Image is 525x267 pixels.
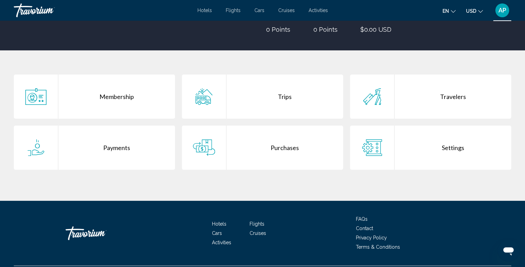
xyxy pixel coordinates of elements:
[66,223,135,244] a: Travorium
[360,26,391,33] p: $0.00 USD
[350,126,511,170] a: Settings
[58,126,175,170] div: Payments
[14,126,175,170] a: Payments
[309,8,328,13] a: Activities
[356,244,400,250] a: Terms & Conditions
[14,3,191,17] a: Travorium
[254,8,264,13] a: Cars
[226,8,241,13] a: Flights
[182,75,343,119] a: Trips
[182,126,343,170] a: Purchases
[466,6,483,16] button: Change currency
[497,239,519,261] iframe: Button to launch messaging window
[356,216,368,222] a: FAQs
[356,226,373,231] a: Contact
[395,75,511,119] div: Travelers
[278,8,295,13] a: Cruises
[212,230,222,236] a: Cars
[226,75,343,119] div: Trips
[443,8,449,14] span: en
[395,126,511,170] div: Settings
[266,26,296,33] p: 0 Points
[250,221,264,227] a: Flights
[313,26,343,33] p: 0 Points
[443,6,456,16] button: Change language
[212,221,226,227] a: Hotels
[466,8,476,14] span: USD
[197,8,212,13] a: Hotels
[14,75,175,119] a: Membership
[493,3,511,18] button: User Menu
[226,126,343,170] div: Purchases
[58,75,175,119] div: Membership
[356,235,387,240] a: Privacy Policy
[350,75,511,119] a: Travelers
[212,240,231,245] a: Activities
[250,230,266,236] a: Cruises
[498,7,506,14] span: AP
